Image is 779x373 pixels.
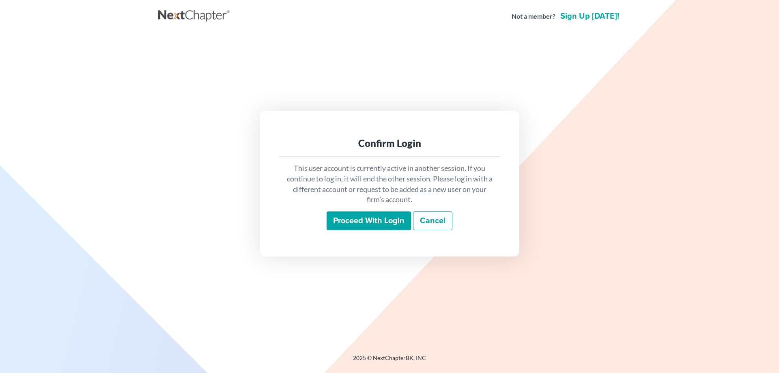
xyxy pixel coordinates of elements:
[327,211,411,230] input: Proceed with login
[413,211,452,230] a: Cancel
[286,137,493,150] div: Confirm Login
[512,12,555,21] strong: Not a member?
[286,163,493,205] p: This user account is currently active in another session. If you continue to log in, it will end ...
[158,354,621,369] div: 2025 © NextChapterBK, INC
[559,12,621,20] a: Sign up [DATE]!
